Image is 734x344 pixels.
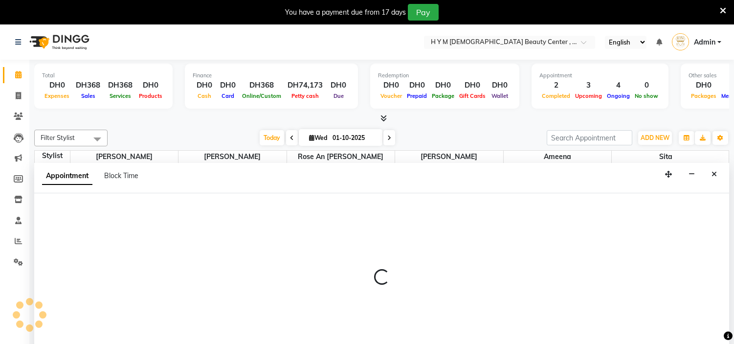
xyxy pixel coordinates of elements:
div: Appointment [539,71,661,80]
div: DH0 [404,80,429,91]
span: Wallet [489,92,511,99]
span: Packages [689,92,719,99]
div: DH0 [216,80,240,91]
span: ADD NEW [641,134,669,141]
input: 2025-10-01 [330,131,378,145]
div: DH0 [42,80,72,91]
span: Filter Stylist [41,134,75,141]
div: DH0 [457,80,488,91]
div: DH368 [72,80,104,91]
div: DH0 [136,80,165,91]
span: Appointment [42,167,92,185]
span: Prepaid [404,92,429,99]
div: DH74,173 [284,80,327,91]
span: Admin [694,37,715,47]
span: Voucher [378,92,404,99]
div: DH0 [488,80,512,91]
span: No show [632,92,661,99]
span: ameena [504,151,612,163]
span: Sales [79,92,98,99]
span: Gift Cards [457,92,488,99]
button: ADD NEW [638,131,672,145]
div: DH0 [378,80,404,91]
span: [PERSON_NAME] [178,151,287,163]
span: Upcoming [573,92,604,99]
div: Stylist [35,151,70,161]
div: DH0 [429,80,457,91]
input: Search Appointment [547,130,632,145]
div: You have a payment due from 17 days [285,7,406,18]
div: DH0 [327,80,350,91]
span: Products [136,92,165,99]
img: Admin [672,33,689,50]
span: Rose An [PERSON_NAME] [287,151,395,163]
div: 0 [632,80,661,91]
div: Redemption [378,71,512,80]
div: 4 [604,80,632,91]
button: Close [707,167,721,182]
span: Wed [307,134,330,141]
div: DH0 [689,80,719,91]
span: [PERSON_NAME] [70,151,178,163]
span: Due [331,92,346,99]
span: Services [107,92,133,99]
span: Today [260,130,284,145]
span: Card [219,92,237,99]
div: Total [42,71,165,80]
span: Completed [539,92,573,99]
div: DH368 [104,80,136,91]
span: Cash [195,92,214,99]
div: DH0 [193,80,216,91]
span: Package [429,92,457,99]
div: 3 [573,80,604,91]
span: Petty cash [289,92,321,99]
span: Expenses [42,92,72,99]
div: 2 [539,80,573,91]
span: Ongoing [604,92,632,99]
span: sita [612,151,720,163]
span: Block Time [104,171,138,180]
img: logo [25,28,92,56]
button: Pay [408,4,439,21]
span: [PERSON_NAME] [395,151,503,163]
div: Finance [193,71,350,80]
div: DH368 [240,80,284,91]
span: Online/Custom [240,92,284,99]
